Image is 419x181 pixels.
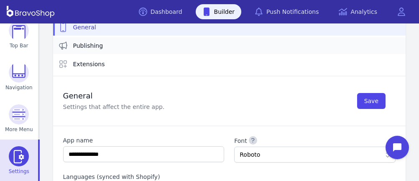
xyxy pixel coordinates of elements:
a: Publishing [53,37,406,54]
p: Settings that affect the entire app. [63,103,165,111]
button: Font [249,136,257,145]
a: Dashboard [132,4,189,19]
span: More Menu [5,126,33,133]
a: Push Notifications [248,4,325,19]
span: Save [364,97,378,105]
img: BravoShop [7,6,54,18]
span: Publishing [73,41,103,50]
a: Analytics [332,4,384,19]
label: Languages (synced with Shopify) [63,173,225,181]
a: General [53,19,406,36]
button: Save [357,93,386,109]
label: Font [234,136,396,145]
a: Builder [196,4,242,19]
span: Navigation [5,84,33,91]
span: General [73,23,96,31]
label: App name [63,136,225,145]
span: Settings [9,168,29,175]
span: Top Bar [10,42,28,49]
h2: General [63,91,165,101]
span: Extensions [73,60,105,68]
a: Extensions [53,56,406,72]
